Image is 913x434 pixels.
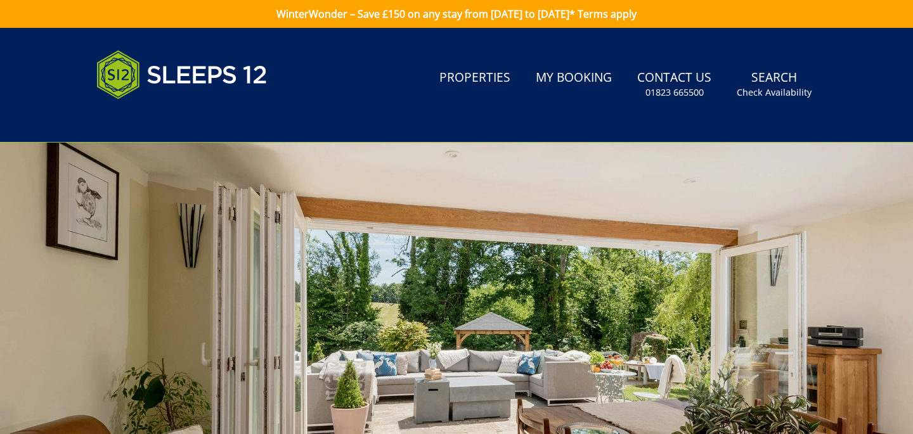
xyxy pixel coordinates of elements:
[732,64,817,105] a: SearchCheck Availability
[632,64,716,105] a: Contact Us01823 665500
[531,64,617,93] a: My Booking
[737,86,812,99] small: Check Availability
[645,86,704,99] small: 01823 665500
[434,64,515,93] a: Properties
[90,114,223,125] iframe: Customer reviews powered by Trustpilot
[96,43,268,106] img: Sleeps 12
